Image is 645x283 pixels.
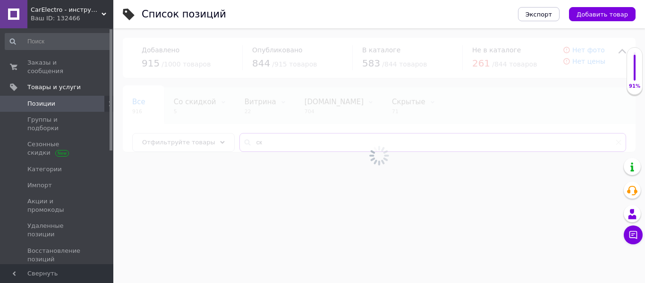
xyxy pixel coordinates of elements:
[27,116,87,133] span: Группы и подборки
[27,222,87,239] span: Удаленные позиции
[27,181,52,190] span: Импорт
[27,83,81,92] span: Товары и услуги
[526,11,552,18] span: Экспорт
[27,100,55,108] span: Позиции
[569,7,636,21] button: Добавить товар
[27,58,87,75] span: Заказы и сообщения
[31,14,113,23] div: Ваш ID: 132466
[27,140,87,157] span: Сезонные скидки
[577,11,628,18] span: Добавить товар
[31,6,102,14] span: CarElectro - инструмент и оборудование для автосервиса
[624,225,643,244] button: Чат с покупателем
[5,33,111,50] input: Поиск
[27,197,87,214] span: Акции и промокоды
[627,83,642,90] div: 91%
[27,247,87,264] span: Восстановление позиций
[142,9,226,19] div: Список позиций
[518,7,560,21] button: Экспорт
[27,165,62,174] span: Категории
